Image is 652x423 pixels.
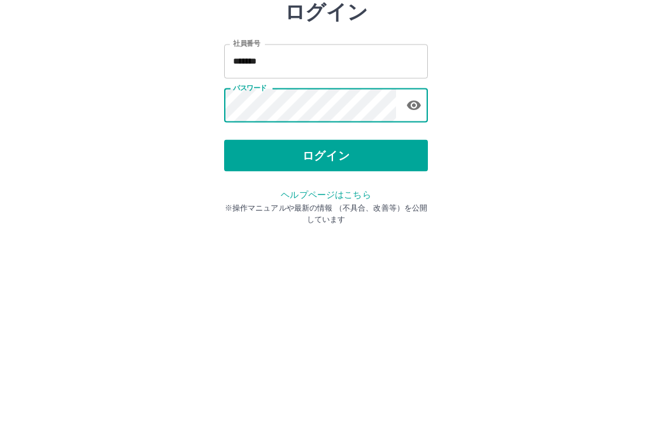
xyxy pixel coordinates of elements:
label: パスワード [233,163,267,173]
p: ※操作マニュアルや最新の情報 （不具合、改善等）を公開しています [224,282,428,305]
label: 社員番号 [233,119,260,128]
a: ヘルプページはこちら [281,270,371,280]
button: ログイン [224,220,428,252]
h2: ログイン [285,80,368,104]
